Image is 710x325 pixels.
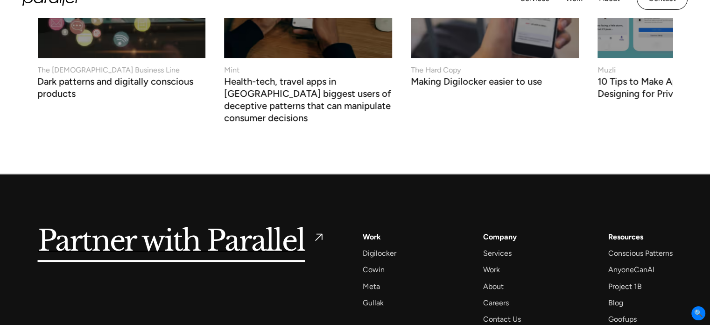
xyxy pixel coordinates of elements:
h3: Making Digilocker easier to use [411,78,542,87]
a: About [483,280,504,293]
a: Blog [608,296,623,309]
a: Services [483,247,512,260]
a: Work [483,263,500,276]
div: The [DEMOGRAPHIC_DATA] Business Line [37,65,180,76]
a: Careers [483,296,509,309]
a: AnyoneCanAI [608,263,654,276]
a: Project 1B [608,280,641,293]
a: Meta [363,280,380,293]
div: Resources [608,231,643,243]
span: 🔍 [691,306,705,320]
div: Muzli [598,65,616,76]
a: Work [363,231,381,243]
a: Company [483,231,517,243]
h3: Dark patterns and digitally conscious products [37,78,205,99]
a: Partner with Parallel [38,231,326,252]
h3: Health-tech, travel apps in [GEOGRAPHIC_DATA] biggest users of deceptive patterns that can manipu... [224,78,392,123]
a: Digilocker [363,247,396,260]
a: Cowin [363,263,385,276]
div: The Hard Copy [411,65,461,76]
a: Gullak [363,296,384,309]
div: Mint [224,65,239,76]
h5: Partner with Parallel [38,231,305,252]
a: Conscious Patterns [608,247,672,260]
